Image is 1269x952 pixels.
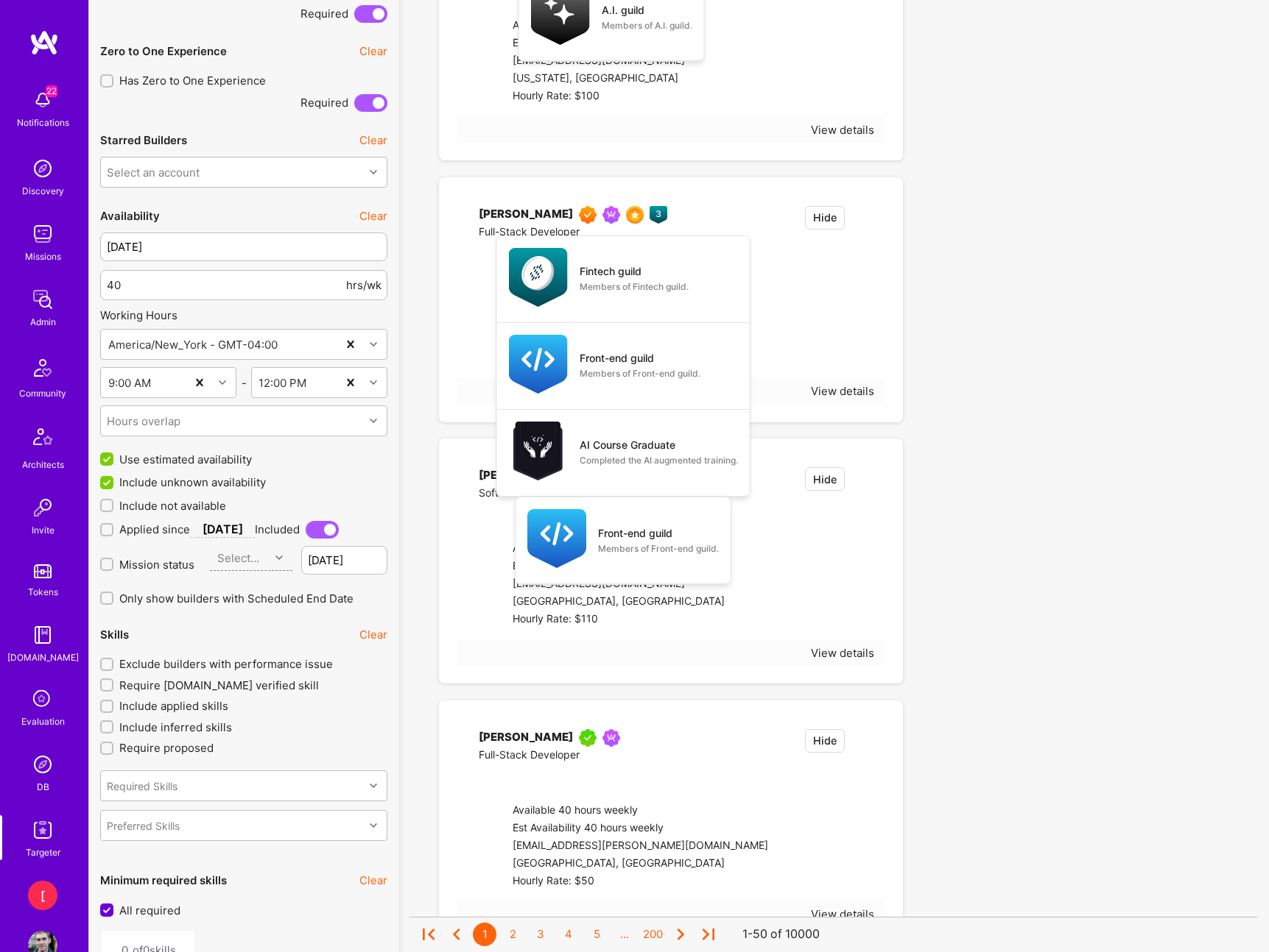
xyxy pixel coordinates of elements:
i: icon Chevron [370,822,377,829]
div: Skills [100,627,129,642]
div: Select... [217,550,259,566]
div: Availability [100,208,160,224]
span: Use estimated availability [119,452,252,467]
div: 2 [501,923,524,946]
div: Est Availability 40 hours weekly [513,820,768,837]
div: View details [811,122,874,138]
i: icon linkedIn [479,505,490,516]
div: Starred Builders [100,132,187,148]
div: - [236,375,250,391]
div: Select an account [107,164,200,180]
div: [GEOGRAPHIC_DATA], [GEOGRAPHIC_DATA] [513,855,768,873]
div: [ [28,881,57,910]
div: Full-Stack Developer [479,224,667,241]
span: Applied since [119,522,190,537]
div: [EMAIL_ADDRESS][DOMAIN_NAME] [513,575,725,593]
img: Exceptional A.Teamer [579,206,597,224]
a: [ [24,881,61,910]
div: Required Skills [107,778,177,793]
button: Clear [359,208,387,224]
div: [DOMAIN_NAME] [7,650,79,665]
div: Targeter [26,845,60,860]
div: Architects [22,457,64,472]
img: AI Course Graduate [509,422,568,480]
div: View details [811,645,874,661]
span: Only show builders with Scheduled End Date [119,591,354,606]
img: A.Teamer in Residence [579,729,597,747]
i: icon EmptyStar [863,206,874,217]
div: Available 40 hours weekly [513,802,768,820]
div: View details [811,383,874,399]
div: [GEOGRAPHIC_DATA], [GEOGRAPHIC_DATA] [513,593,725,611]
span: Required [300,6,348,21]
div: Hourly Rate: $50 [513,873,768,890]
span: Include unknown availability [119,475,266,490]
div: Members of Fintech guild. [580,279,689,294]
i: icon Chevron [275,554,283,561]
span: Has Zero to One Experience [119,73,266,88]
button: Clear [359,873,387,888]
div: 4 [557,923,580,946]
div: 200 [641,923,664,946]
div: Admin [30,314,56,330]
div: Notifications [17,115,69,130]
div: Hourly Rate: $110 [513,611,725,628]
div: [PERSON_NAME] [479,206,573,224]
img: logo [29,29,59,56]
div: Preferred Skills [107,817,180,833]
input: Hours [107,266,343,304]
button: Clear [359,132,387,148]
span: All required [119,903,180,918]
span: Require proposed [119,740,214,756]
div: 1 [473,923,496,946]
div: Hours overlap [107,413,180,429]
img: Skill Targeter [28,815,57,845]
input: Latest start date... [100,232,387,261]
div: 5 [585,923,608,946]
img: teamwork [28,219,57,249]
span: Required [300,95,348,110]
button: Hide [805,467,845,491]
div: Members of Front-end guild. [580,366,700,381]
div: [PERSON_NAME] [479,467,573,485]
i: icon Chevron [219,379,226,386]
span: Include inferred skills [119,720,232,735]
img: admin teamwork [28,285,57,314]
img: Architects [25,422,60,457]
div: Completed the AI augmented training. [580,452,738,468]
button: Hide [805,729,845,753]
span: Included [255,522,300,537]
div: Community [19,386,66,401]
div: Discovery [22,183,64,199]
span: Mission status [119,557,194,572]
div: ... [613,923,636,946]
input: Latest start date... [301,546,387,575]
div: Evaluation [21,714,65,729]
i: icon Chevron [370,782,377,789]
img: guide book [28,620,57,650]
div: Zero to One Experience [100,43,227,59]
div: Working Hours [100,308,387,323]
span: Include not available [119,498,226,514]
div: 12:00 PM [259,375,306,391]
button: Clear [359,43,387,59]
img: Front-end guild [509,335,568,394]
i: icon linkedIn [479,767,490,778]
span: Include applied skills [119,698,228,714]
div: AI Course Graduate [580,437,675,452]
img: Admin Search [28,750,57,779]
i: icon EmptyStar [863,729,874,740]
div: Est Availability 40 hours weekly [513,35,693,52]
img: Been on Mission [602,729,620,747]
div: 3 [529,923,552,946]
div: Full-Stack Developer [479,747,626,764]
div: [EMAIL_ADDRESS][PERSON_NAME][DOMAIN_NAME] [513,837,768,855]
div: Fintech guild [580,263,641,279]
i: icon SelectionTeam [29,686,57,714]
div: Members of A.I. guild. [602,18,692,33]
span: hrs/wk [346,277,382,293]
button: Hide [805,206,845,230]
div: [US_STATE], [GEOGRAPHIC_DATA] [513,70,693,88]
div: Members of Front-end guild. [598,541,719,556]
i: icon linkedIn [479,244,490,255]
